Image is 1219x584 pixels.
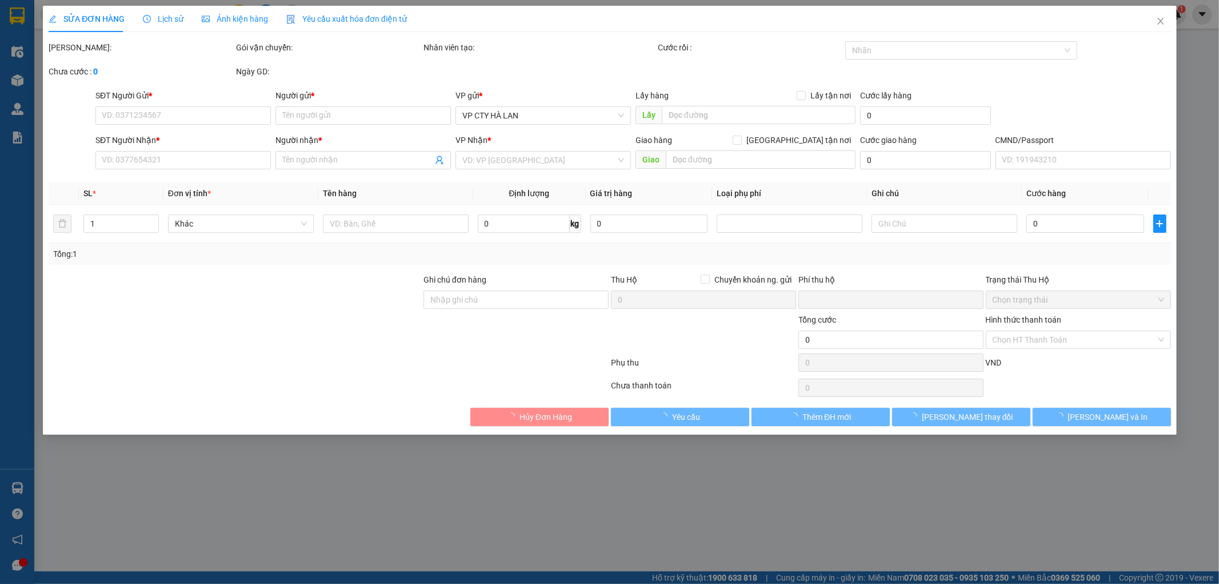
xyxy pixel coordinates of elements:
div: Người nhận [275,134,451,146]
div: Người gửi [275,89,451,102]
button: delete [53,214,71,233]
span: loading [790,412,802,420]
span: loading [1055,412,1068,420]
input: Cước giao hàng [860,151,990,169]
div: Chưa cước : [49,65,234,78]
span: [GEOGRAPHIC_DATA] tận nơi [742,134,856,146]
span: Đơn vị tính [167,189,210,198]
span: loading [909,412,922,420]
label: Cước giao hàng [860,136,917,145]
span: user-add [435,156,444,165]
div: Nhân viên tạo: [423,41,656,54]
span: SỬA ĐƠN HÀNG [49,14,125,23]
button: [PERSON_NAME] thay đổi [892,408,1030,426]
span: Hủy Đơn Hàng [519,411,571,423]
span: Lấy [635,106,661,124]
div: Chưa thanh toán [610,379,797,399]
div: [PERSON_NAME]: [49,41,234,54]
span: Yêu cầu xuất hóa đơn điện tử [286,14,407,23]
div: Tổng: 1 [53,248,470,260]
span: VP CTY HÀ LAN [462,107,624,124]
span: Thêm ĐH mới [802,411,851,423]
button: Yêu cầu [611,408,749,426]
span: Giao [635,150,665,169]
button: plus [1153,214,1166,233]
span: Lịch sử [143,14,183,23]
span: Chọn trạng thái [992,291,1164,308]
span: Yêu cầu [672,411,700,423]
div: Ngày GD: [236,65,421,78]
span: edit [49,15,57,23]
button: Close [1144,6,1176,38]
span: clock-circle [143,15,151,23]
span: plus [1153,219,1165,228]
div: SĐT Người Gửi [95,89,271,102]
span: picture [202,15,210,23]
label: Ghi chú đơn hàng [423,275,486,284]
button: [PERSON_NAME] và In [1032,408,1170,426]
span: Giao hàng [635,136,672,145]
span: SL [83,189,93,198]
span: Tên hàng [322,189,356,198]
span: Giá trị hàng [590,189,632,198]
input: Cước lấy hàng [860,106,990,125]
span: close [1156,17,1165,26]
th: Ghi chú [867,182,1022,205]
div: VP gửi [455,89,631,102]
span: Cước hàng [1026,189,1066,198]
div: Phụ thu [610,356,797,376]
div: SĐT Người Nhận [95,134,271,146]
div: Gói vận chuyển: [236,41,421,54]
span: loading [660,412,672,420]
button: Thêm ĐH mới [751,408,889,426]
span: Ảnh kiện hàng [202,14,268,23]
div: Phí thu hộ [798,273,983,291]
div: CMND/Passport [995,134,1170,146]
input: Ghi Chú [872,214,1017,233]
span: Định lượng [509,189,549,198]
span: kg [569,214,581,233]
button: Hủy Đơn Hàng [470,408,609,426]
input: VD: Bàn, Ghế [322,214,468,233]
span: Khác [174,215,306,232]
span: loading [506,412,519,420]
img: icon [286,15,295,24]
input: Dọc đường [665,150,856,169]
span: [PERSON_NAME] thay đổi [922,411,1013,423]
span: VP Nhận [455,136,487,145]
b: 0 [93,67,98,76]
span: Tổng cước [798,315,836,324]
label: Hình thức thanh toán [985,315,1061,324]
span: Lấy hàng [635,91,668,100]
th: Loại phụ phí [712,182,867,205]
span: Thu Hộ [610,275,637,284]
input: Dọc đường [661,106,856,124]
span: [PERSON_NAME] và In [1068,411,1148,423]
span: Chuyển khoản ng. gửi [709,273,796,286]
label: Cước lấy hàng [860,91,912,100]
div: Cước rồi : [657,41,842,54]
input: Ghi chú đơn hàng [423,291,609,309]
span: Lấy tận nơi [806,89,856,102]
div: Trạng thái Thu Hộ [985,273,1170,286]
span: VND [985,358,1001,367]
